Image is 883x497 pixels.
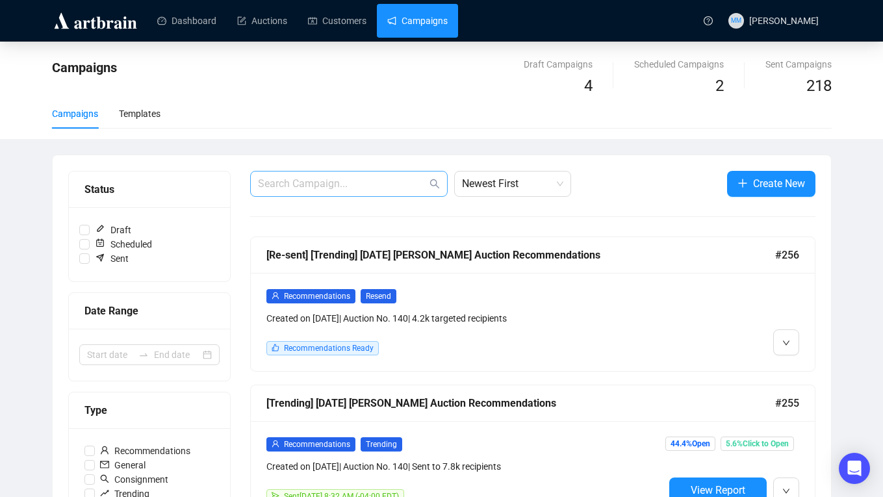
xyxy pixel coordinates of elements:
[737,178,748,188] span: plus
[52,60,117,75] span: Campaigns
[584,77,593,95] span: 4
[753,175,805,192] span: Create New
[361,437,402,452] span: Trending
[727,171,815,197] button: Create New
[839,453,870,484] div: Open Intercom Messenger
[266,311,664,325] div: Created on [DATE] | Auction No. 140 | 4.2k targeted recipients
[266,459,664,474] div: Created on [DATE] | Auction No. 140 | Sent to 7.8k recipients
[237,4,287,38] a: Auctions
[272,344,279,351] span: like
[704,16,713,25] span: question-circle
[100,460,109,469] span: mail
[90,223,136,237] span: Draft
[691,484,745,496] span: View Report
[665,437,715,451] span: 44.4% Open
[308,4,366,38] a: Customers
[154,348,200,362] input: End date
[90,237,157,251] span: Scheduled
[721,437,794,451] span: 5.6% Click to Open
[462,172,563,196] span: Newest First
[95,444,196,458] span: Recommendations
[84,181,214,198] div: Status
[284,344,374,353] span: Recommendations Ready
[634,57,724,71] div: Scheduled Campaigns
[765,57,832,71] div: Sent Campaigns
[266,395,775,411] div: [Trending] [DATE] [PERSON_NAME] Auction Recommendations
[775,395,799,411] span: #255
[157,4,216,38] a: Dashboard
[138,350,149,360] span: swap-right
[90,251,134,266] span: Sent
[749,16,819,26] span: [PERSON_NAME]
[284,292,350,301] span: Recommendations
[387,4,448,38] a: Campaigns
[95,472,173,487] span: Consignment
[272,440,279,448] span: user
[258,176,427,192] input: Search Campaign...
[100,474,109,483] span: search
[100,446,109,455] span: user
[52,10,139,31] img: logo
[84,402,214,418] div: Type
[775,247,799,263] span: #256
[272,292,279,299] span: user
[52,107,98,121] div: Campaigns
[84,303,214,319] div: Date Range
[95,458,151,472] span: General
[361,289,396,303] span: Resend
[138,350,149,360] span: to
[250,236,815,372] a: [Re-sent] [Trending] [DATE] [PERSON_NAME] Auction Recommendations#256userRecommendationsResendCre...
[806,77,832,95] span: 218
[731,16,741,25] span: MM
[782,487,790,495] span: down
[715,77,724,95] span: 2
[782,339,790,347] span: down
[524,57,593,71] div: Draft Campaigns
[284,440,350,449] span: Recommendations
[119,107,160,121] div: Templates
[87,348,133,362] input: Start date
[429,179,440,189] span: search
[266,247,775,263] div: [Re-sent] [Trending] [DATE] [PERSON_NAME] Auction Recommendations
